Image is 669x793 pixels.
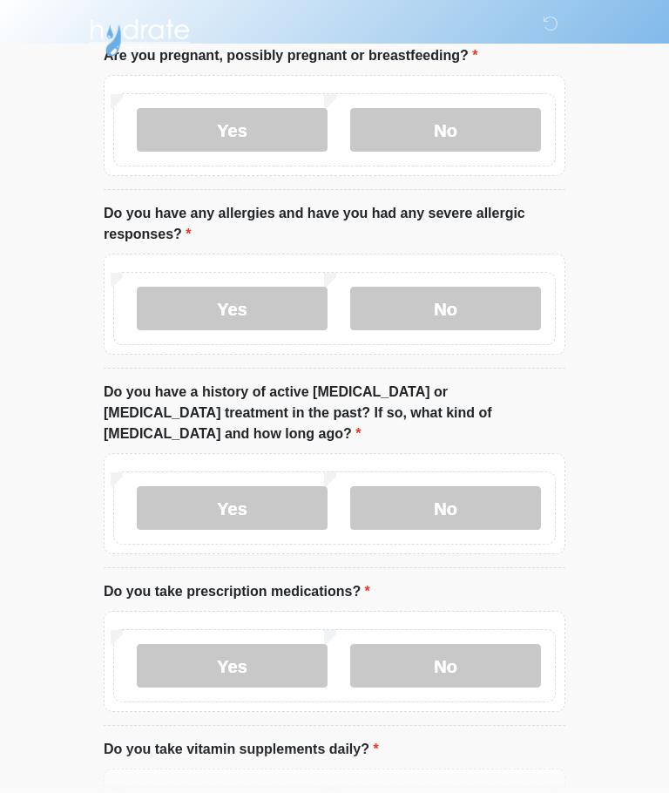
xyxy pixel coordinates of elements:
[137,486,328,530] label: Yes
[104,581,370,602] label: Do you take prescription medications?
[137,644,328,688] label: Yes
[104,739,379,760] label: Do you take vitamin supplements daily?
[137,108,328,152] label: Yes
[137,287,328,330] label: Yes
[86,13,193,58] img: Hydrate IV Bar - Arcadia Logo
[350,108,541,152] label: No
[350,486,541,530] label: No
[104,382,565,444] label: Do you have a history of active [MEDICAL_DATA] or [MEDICAL_DATA] treatment in the past? If so, wh...
[350,287,541,330] label: No
[350,644,541,688] label: No
[104,203,565,245] label: Do you have any allergies and have you had any severe allergic responses?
